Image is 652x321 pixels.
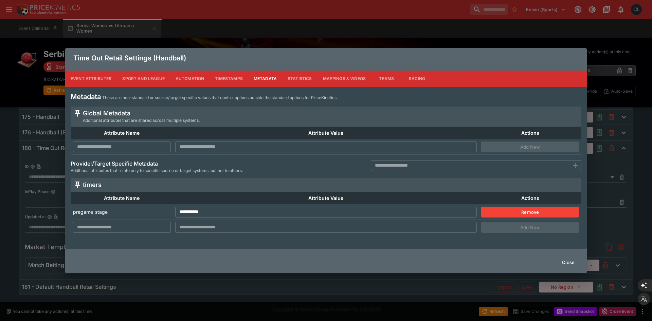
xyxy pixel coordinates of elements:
span: Additional attributes that relate only to specific source or target systems, but not to others. [71,167,243,174]
h4: Time Out Retail Settings (Handball) [73,54,186,62]
h5: timers [83,181,102,189]
button: Close [558,257,579,268]
h4: Metadata [71,92,101,101]
th: Actions [479,127,581,139]
th: Attribute Name [71,127,173,139]
button: Remove [481,207,579,218]
th: Actions [479,192,581,204]
button: Automation [170,71,210,87]
button: Teams [371,71,402,87]
th: Attribute Name [71,192,173,204]
button: Statistics [282,71,318,87]
td: pregame_stage [71,204,173,220]
button: Racing [402,71,432,87]
h5: Global Metadata [83,109,200,117]
button: Metadata [248,71,282,87]
button: Event Attributes [65,71,117,87]
button: Sport and League [117,71,170,87]
th: Attribute Value [173,127,479,139]
th: Attribute Value [173,192,479,204]
h6: Provider/Target Specific Metadata [71,160,243,167]
button: Timestamps [210,71,248,87]
span: Additional attributes that are shared across multiple systems. [83,117,200,124]
p: These are non-standard or source/target specific values that control options outside the standard... [102,94,338,101]
button: Mappings & Videos [318,71,372,87]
